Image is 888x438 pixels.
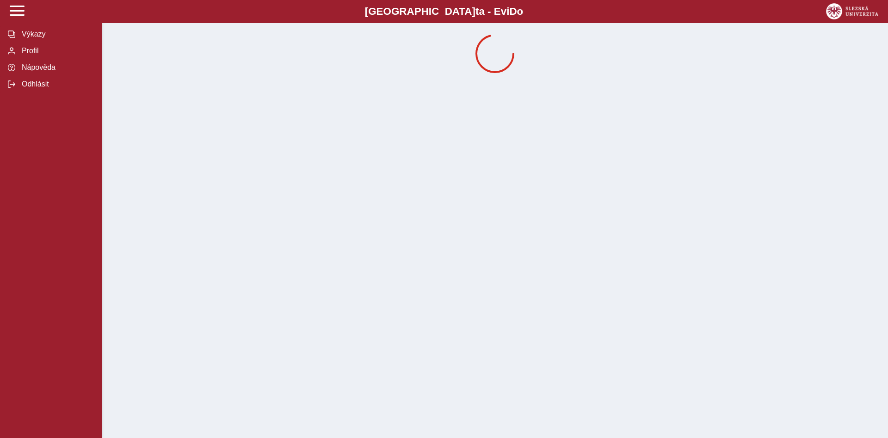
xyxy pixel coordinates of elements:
img: logo_web_su.png [826,3,878,19]
b: [GEOGRAPHIC_DATA] a - Evi [28,6,860,18]
span: D [509,6,517,17]
span: Profil [19,47,94,55]
span: Výkazy [19,30,94,38]
span: t [475,6,479,17]
span: Odhlásit [19,80,94,88]
span: Nápověda [19,63,94,72]
span: o [517,6,524,17]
